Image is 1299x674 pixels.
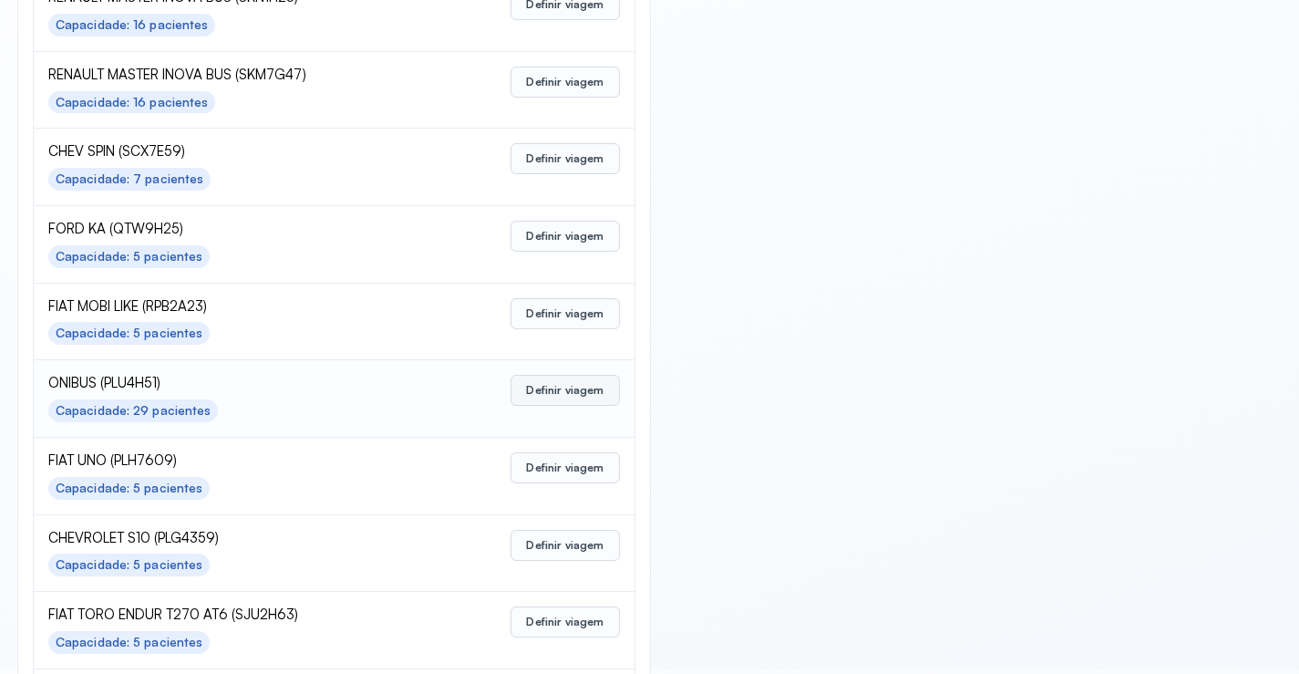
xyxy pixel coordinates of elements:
[510,607,619,638] button: Definir viagem
[510,530,619,561] button: Definir viagem
[48,607,449,624] span: FIAT TORO ENDUR T270 AT6 (SJU2H63)
[510,67,619,98] button: Definir viagem
[510,452,619,483] button: Definir viagem
[48,143,449,161] span: CHEV SPIN (SCX7E59)
[56,171,203,187] div: Capacidade: 7 pacientes
[56,95,208,110] div: Capacidade: 16 pacientes
[48,221,449,238] span: FORD KA (QTW9H25)
[510,375,619,406] button: Definir viagem
[56,326,202,341] div: Capacidade: 5 pacientes
[56,17,208,33] div: Capacidade: 16 pacientes
[56,249,202,264] div: Capacidade: 5 pacientes
[56,481,202,496] div: Capacidade: 5 pacientes
[56,557,202,573] div: Capacidade: 5 pacientes
[48,375,449,392] span: ONIBUS (PLU4H51)
[48,530,449,547] span: CHEVROLET S10 (PLG4359)
[56,635,202,650] div: Capacidade: 5 pacientes
[510,143,619,174] button: Definir viagem
[48,67,449,84] span: RENAULT MASTER INOVA BUS (SKM7G47)
[48,452,449,470] span: FIAT UNO (PLH7609)
[56,403,211,419] div: Capacidade: 29 pacientes
[510,298,619,329] button: Definir viagem
[48,298,449,316] span: FIAT MOBI LIKE (RPB2A23)
[510,221,619,252] button: Definir viagem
